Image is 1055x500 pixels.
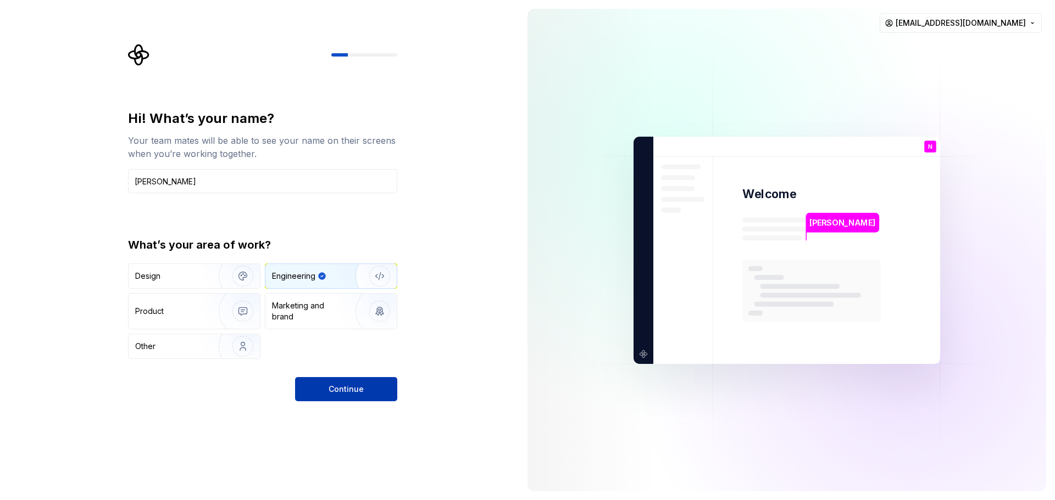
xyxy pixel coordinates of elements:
div: What’s your area of work? [128,237,397,252]
span: [EMAIL_ADDRESS][DOMAIN_NAME] [896,18,1026,29]
svg: Supernova Logo [128,44,150,66]
div: Product [135,306,164,317]
p: Welcome [742,186,796,202]
div: Other [135,341,156,352]
button: Continue [295,377,397,401]
p: [PERSON_NAME] [809,216,875,228]
button: [EMAIL_ADDRESS][DOMAIN_NAME] [880,13,1042,33]
p: N [928,143,932,149]
div: Marketing and brand [272,300,346,322]
div: Hi! What’s your name? [128,110,397,127]
div: Engineering [272,271,315,282]
div: Your team mates will be able to see your name on their screens when you’re working together. [128,134,397,160]
input: Han Solo [128,169,397,193]
div: Design [135,271,160,282]
span: Continue [329,384,364,395]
